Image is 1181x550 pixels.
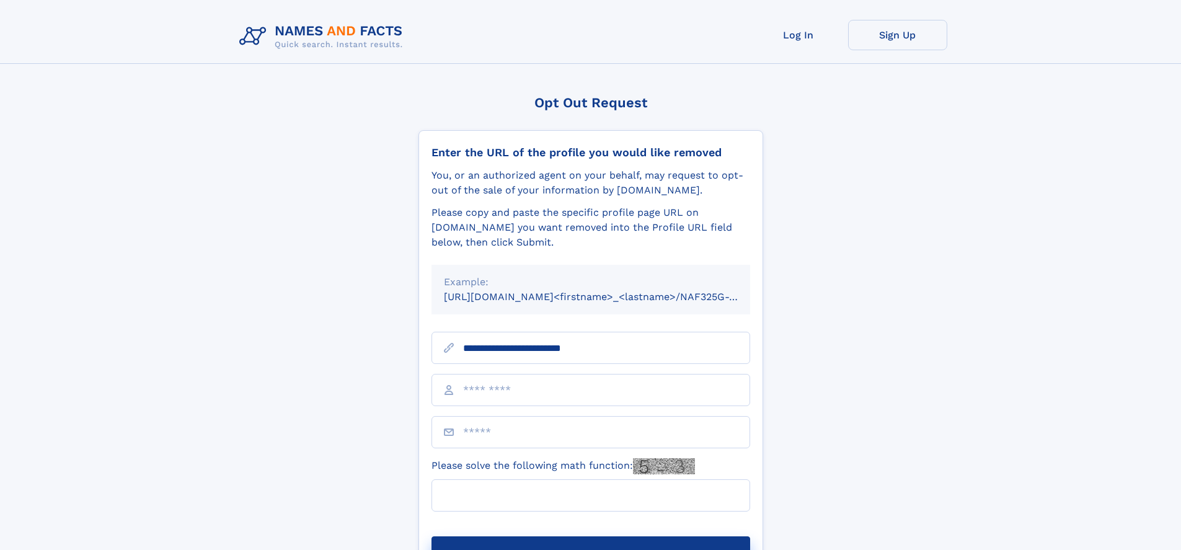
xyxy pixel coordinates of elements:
a: Sign Up [848,20,947,50]
img: Logo Names and Facts [234,20,413,53]
small: [URL][DOMAIN_NAME]<firstname>_<lastname>/NAF325G-xxxxxxxx [444,291,774,303]
a: Log In [749,20,848,50]
div: You, or an authorized agent on your behalf, may request to opt-out of the sale of your informatio... [431,168,750,198]
div: Example: [444,275,738,290]
div: Opt Out Request [418,95,763,110]
div: Please copy and paste the specific profile page URL on [DOMAIN_NAME] you want removed into the Pr... [431,205,750,250]
div: Enter the URL of the profile you would like removed [431,146,750,159]
label: Please solve the following math function: [431,458,695,474]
